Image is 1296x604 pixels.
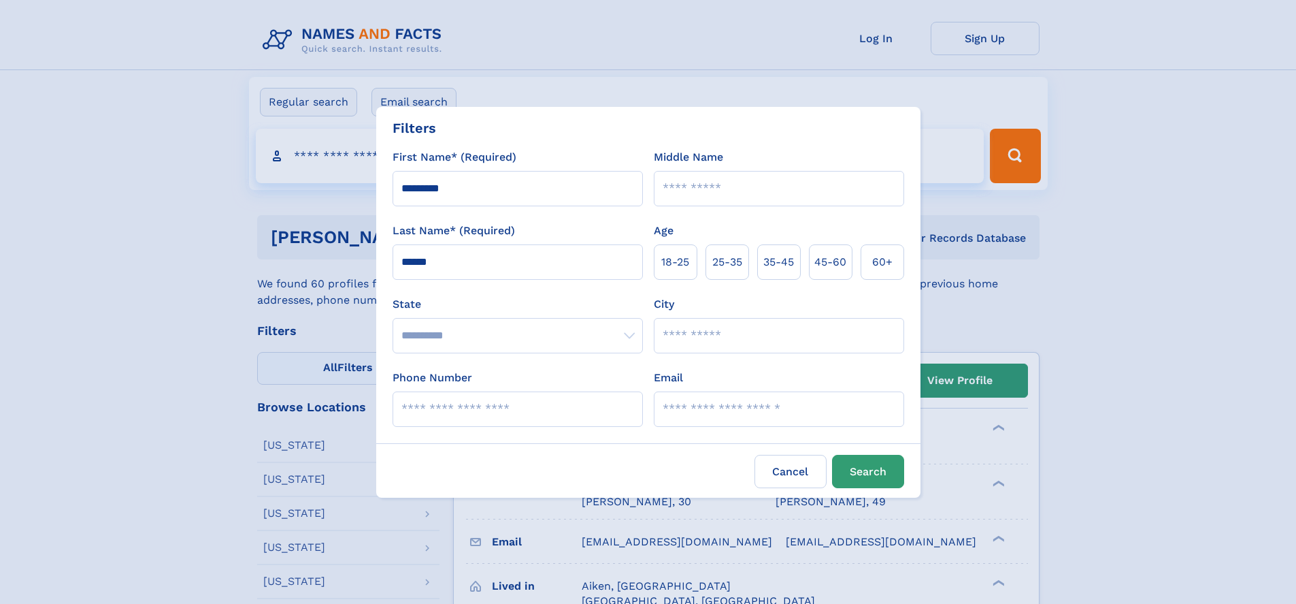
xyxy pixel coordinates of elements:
button: Search [832,455,904,488]
label: Cancel [754,455,827,488]
label: First Name* (Required) [393,149,516,165]
span: 25‑35 [712,254,742,270]
span: 45‑60 [814,254,846,270]
label: State [393,296,643,313]
span: 60+ [872,254,893,270]
label: Phone Number [393,370,472,386]
label: City [654,296,674,313]
div: Filters [393,118,436,138]
span: 35‑45 [763,254,794,270]
label: Last Name* (Required) [393,223,515,239]
label: Age [654,223,674,239]
span: 18‑25 [661,254,689,270]
label: Email [654,370,683,386]
label: Middle Name [654,149,723,165]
